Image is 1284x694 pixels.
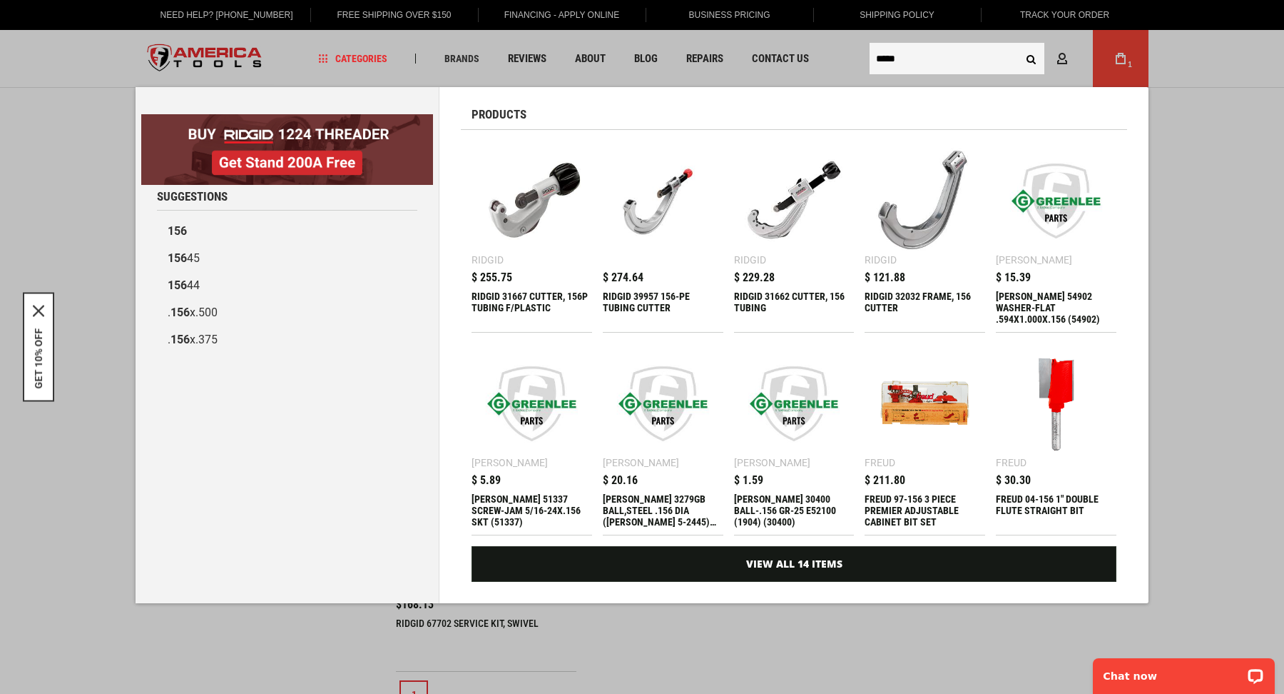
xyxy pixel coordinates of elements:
[170,306,190,319] b: 156
[157,218,417,245] a: 156
[141,114,433,125] a: BOGO: Buy RIDGID® 1224 Threader, Get Stand 200A Free!
[610,148,716,254] img: RIDGID 39957 156-PE TUBING CUTTER
[472,109,526,121] span: Products
[603,272,643,283] span: $ 274.64
[603,475,638,486] span: $ 20.16
[472,272,512,283] span: $ 255.75
[472,291,592,325] div: RIDGID 31667 CUTTER, 156P TUBING F/PLASTIC
[472,546,1116,582] a: View All 14 Items
[157,272,417,299] a: 15644
[168,278,187,292] b: 156
[168,251,187,265] b: 156
[1003,351,1109,457] img: FREUD 04-156 1
[865,291,985,325] div: RIDGID 32032 FRAME, 156 CUTTER
[734,255,766,265] div: Ridgid
[865,141,985,332] a: RIDGID 32032 FRAME, 156 CUTTER Ridgid $ 121.88 RIDGID 32032 FRAME, 156 CUTTER
[603,343,723,535] a: Greenlee 3279GB BALL,STEEL .156 DIA (BROCK 5-2445) (50677) [PERSON_NAME] $ 20.16 [PERSON_NAME] 32...
[865,493,985,528] div: FREUD 97-156 3 PIECE PREMIER ADJUSTABLE CABINET BIT SET
[734,343,855,535] a: Greenlee 30400 BALL-.156 GR-25 E52100 (1904) (30400) [PERSON_NAME] $ 1.59 [PERSON_NAME] 30400 BAL...
[1003,148,1109,254] img: Greenlee 54902 WASHER-FLAT .594X1.000X.156 (54902)
[872,148,978,254] img: RIDGID 32032 FRAME, 156 CUTTER
[734,493,855,528] div: Greenlee 30400 BALL-.156 GR-25 E52100 (1904) (30400)
[472,475,501,486] span: $ 5.89
[157,191,228,203] span: Suggestions
[319,54,387,64] span: Categories
[168,224,187,238] b: 156
[996,255,1072,265] div: [PERSON_NAME]
[996,475,1031,486] span: $ 30.30
[479,148,585,254] img: RIDGID 31667 CUTTER, 156P TUBING F/PLASTIC
[603,493,723,528] div: Greenlee 3279GB BALL,STEEL .156 DIA (BROCK 5-2445) (50677)
[996,141,1116,332] a: Greenlee 54902 WASHER-FLAT .594X1.000X.156 (54902) [PERSON_NAME] $ 15.39 [PERSON_NAME] 54902 WASH...
[603,141,723,332] a: RIDGID 39957 156-PE TUBING CUTTER $ 274.64 RIDGID 39957 156-PE TUBING CUTTER
[479,351,585,457] img: Greenlee 51337 SCREW-JAM 5/16-24X.156 SKT (51337)
[996,291,1116,325] div: Greenlee 54902 WASHER-FLAT .594X1.000X.156 (54902)
[1017,45,1044,72] button: Search
[472,458,548,468] div: [PERSON_NAME]
[865,255,897,265] div: Ridgid
[33,306,44,317] svg: close icon
[157,245,417,272] a: 15645
[865,272,905,283] span: $ 121.88
[312,49,394,69] a: Categories
[472,141,592,332] a: RIDGID 31667 CUTTER, 156P TUBING F/PLASTIC Ridgid $ 255.75 RIDGID 31667 CUTTER, 156P TUBING F/PLA...
[865,458,895,468] div: Freud
[865,343,985,535] a: FREUD 97-156 3 PIECE PREMIER ADJUSTABLE CABINET BIT SET Freud $ 211.80 FREUD 97-156 3 PIECE PREMI...
[472,343,592,535] a: Greenlee 51337 SCREW-JAM 5/16-24X.156 SKT (51337) [PERSON_NAME] $ 5.89 [PERSON_NAME] 51337 SCREW-...
[438,49,486,69] a: Brands
[33,306,44,317] button: Close
[734,272,775,283] span: $ 229.28
[741,148,847,254] img: RIDGID 31662 CUTTER, 156 TUBING
[444,54,479,64] span: Brands
[734,291,855,325] div: RIDGID 31662 CUTTER, 156 TUBING
[734,475,763,486] span: $ 1.59
[603,291,723,325] div: RIDGID 39957 156-PE TUBING CUTTER
[734,458,810,468] div: [PERSON_NAME]
[865,475,905,486] span: $ 211.80
[157,326,417,353] a: .156x.375
[1084,649,1284,694] iframe: LiveChat chat widget
[141,114,433,185] img: BOGO: Buy RIDGID® 1224 Threader, Get Stand 200A Free!
[610,351,716,457] img: Greenlee 3279GB BALL,STEEL .156 DIA (BROCK 5-2445) (50677)
[996,272,1031,283] span: $ 15.39
[170,333,190,346] b: 156
[157,299,417,326] a: .156x.500
[741,351,847,457] img: Greenlee 30400 BALL-.156 GR-25 E52100 (1904) (30400)
[734,141,855,332] a: RIDGID 31662 CUTTER, 156 TUBING Ridgid $ 229.28 RIDGID 31662 CUTTER, 156 TUBING
[996,458,1026,468] div: Freud
[603,458,679,468] div: [PERSON_NAME]
[472,493,592,528] div: Greenlee 51337 SCREW-JAM 5/16-24X.156 SKT (51337)
[996,343,1116,535] a: FREUD 04-156 1 Freud $ 30.30 FREUD 04-156 1" DOUBLE FLUTE STRAIGHT BIT
[872,351,978,457] img: FREUD 97-156 3 PIECE PREMIER ADJUSTABLE CABINET BIT SET
[472,255,504,265] div: Ridgid
[33,328,44,389] button: GET 10% OFF
[996,493,1116,528] div: FREUD 04-156 1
